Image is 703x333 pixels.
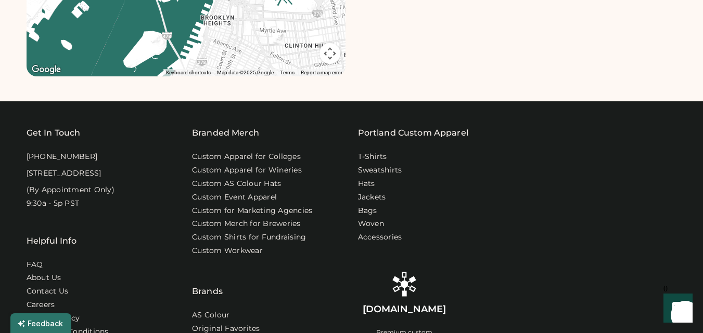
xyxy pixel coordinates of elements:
div: (By Appointment Only) [27,185,114,195]
a: Custom for Marketing Agencies [192,206,312,216]
a: Careers [27,300,55,310]
a: Custom Merch for Breweries [192,219,301,229]
a: AS Colour [192,310,229,321]
a: Woven [358,219,384,229]
a: About Us [27,273,61,283]
a: Report a map error [301,70,342,75]
a: Accessories [358,232,402,243]
button: Keyboard shortcuts [166,69,211,76]
a: Custom AS Colour Hats [192,179,281,189]
a: Bags [358,206,377,216]
a: Portland Custom Apparel [358,127,468,139]
a: T-Shirts [358,152,387,162]
div: [STREET_ADDRESS] [27,168,101,179]
button: Map camera controls [319,43,340,64]
a: Custom Event Apparel [192,192,277,203]
a: Sweatshirts [358,165,402,176]
a: Hats [358,179,375,189]
div: 9:30a - 5p PST [27,198,80,209]
div: [DOMAIN_NAME] [363,303,446,316]
span: Map data ©2025 Google [217,70,274,75]
a: Custom Apparel for Colleges [192,152,301,162]
a: Custom Apparel for Wineries [192,165,302,176]
img: Rendered Logo - Screens [392,272,417,297]
div: Get In Touch [27,127,81,139]
div: Branded Merch [192,127,259,139]
a: Contact Us [27,286,69,297]
div: [PHONE_NUMBER] [27,152,98,162]
div: Helpful Info [27,235,77,247]
a: FAQ [27,260,43,270]
div: Brands [192,259,223,298]
a: Jackets [358,192,386,203]
a: Custom Shirts for Fundraising [192,232,306,243]
iframe: Front Chat [654,286,698,331]
a: Custom Workwear [192,246,263,256]
a: Terms [280,70,295,75]
img: Google [29,63,63,76]
a: Open this area in Google Maps (opens a new window) [29,63,63,76]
